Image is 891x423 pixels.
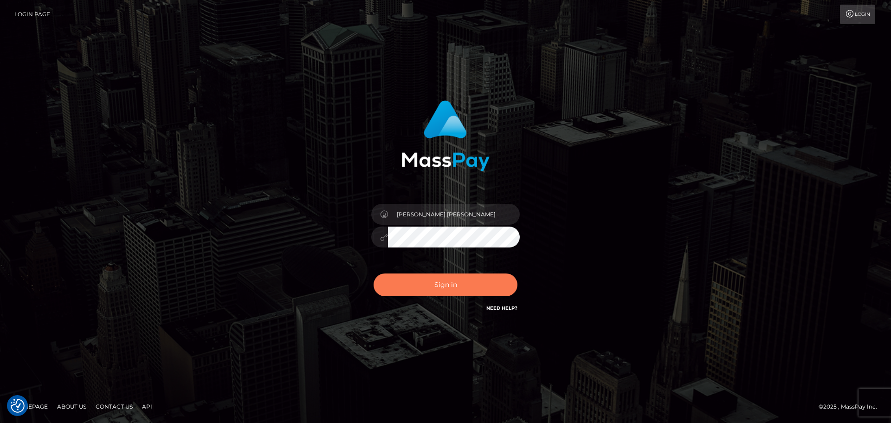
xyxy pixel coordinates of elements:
a: Login [840,5,875,24]
div: © 2025 , MassPay Inc. [819,402,884,412]
a: Need Help? [486,305,517,311]
a: API [138,399,156,414]
input: Username... [388,204,520,225]
button: Consent Preferences [11,399,25,413]
a: Homepage [10,399,52,414]
a: Login Page [14,5,50,24]
img: Revisit consent button [11,399,25,413]
a: Contact Us [92,399,136,414]
button: Sign in [374,273,517,296]
img: MassPay Login [401,100,490,171]
a: About Us [53,399,90,414]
